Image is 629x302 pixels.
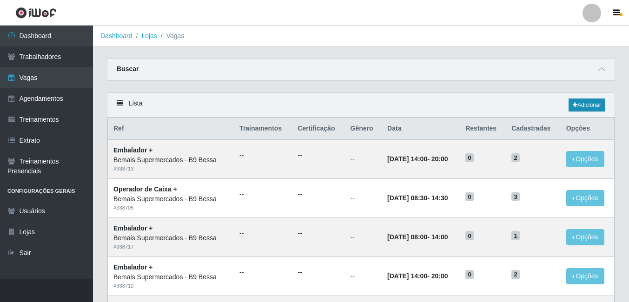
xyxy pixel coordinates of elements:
[298,268,339,277] ul: --
[569,98,605,112] a: Adicionar
[345,256,382,295] td: --
[431,233,448,241] time: 14:00
[387,272,427,280] time: [DATE] 14:00
[234,118,292,140] th: Trainamentos
[15,7,57,19] img: CoreUI Logo
[113,155,228,165] div: Bemais Supermercados - B9 Bessa
[113,233,228,243] div: Bemais Supermercados - B9 Bessa
[566,190,604,206] button: Opções
[511,153,520,163] span: 2
[239,190,286,199] ul: --
[239,268,286,277] ul: --
[561,118,615,140] th: Opções
[566,151,604,167] button: Opções
[566,268,604,284] button: Opções
[117,65,139,72] strong: Buscar
[239,151,286,160] ul: --
[298,151,339,160] ul: --
[345,118,382,140] th: Gênero
[465,192,474,202] span: 0
[431,155,448,163] time: 20:00
[113,165,228,173] div: # 338713
[292,118,344,140] th: Certificação
[345,217,382,256] td: --
[387,233,427,241] time: [DATE] 08:00
[465,270,474,279] span: 0
[387,194,448,202] strong: -
[113,263,152,271] strong: Embalador +
[460,118,506,140] th: Restantes
[431,272,448,280] time: 20:00
[113,272,228,282] div: Bemais Supermercados - B9 Bessa
[298,190,339,199] ul: --
[108,118,234,140] th: Ref
[566,229,604,245] button: Opções
[511,192,520,202] span: 3
[113,243,228,251] div: # 338717
[113,146,152,154] strong: Embalador +
[113,204,228,212] div: # 338705
[511,270,520,279] span: 2
[100,32,132,39] a: Dashboard
[107,93,615,118] div: Lista
[345,139,382,178] td: --
[387,155,427,163] time: [DATE] 14:00
[387,194,427,202] time: [DATE] 08:30
[113,194,228,204] div: Bemais Supermercados - B9 Bessa
[387,233,448,241] strong: -
[239,229,286,238] ul: --
[93,26,629,47] nav: breadcrumb
[431,194,448,202] time: 14:30
[511,231,520,240] span: 1
[157,31,185,41] li: Vagas
[141,32,157,39] a: Lojas
[506,118,561,140] th: Cadastradas
[387,155,448,163] strong: -
[113,224,152,232] strong: Embalador +
[465,231,474,240] span: 0
[465,153,474,163] span: 0
[113,185,177,193] strong: Operador de Caixa +
[382,118,460,140] th: Data
[113,282,228,290] div: # 338712
[345,179,382,218] td: --
[387,272,448,280] strong: -
[298,229,339,238] ul: --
